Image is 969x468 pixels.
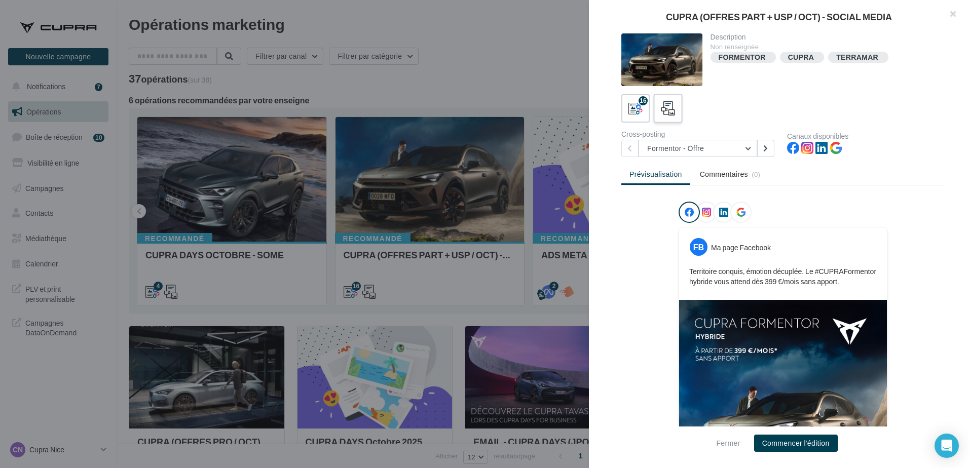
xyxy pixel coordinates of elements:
div: TERRAMAR [836,54,878,61]
div: FORMENTOR [719,54,766,61]
div: Cross-posting [621,131,779,138]
div: Non renseignée [711,43,937,52]
div: Open Intercom Messenger [935,434,959,458]
div: Canaux disponibles [787,133,945,140]
div: 16 [639,96,648,105]
div: CUPRA [788,54,814,61]
button: Fermer [712,437,744,449]
button: Formentor - Offre [639,140,757,157]
div: Ma page Facebook [711,243,771,253]
span: (0) [752,170,760,178]
p: Territoire conquis, émotion décuplée. Le #CUPRAFormentor hybride vous attend dès 399 €/mois sans ... [689,266,877,287]
div: CUPRA (OFFRES PART + USP / OCT) - SOCIAL MEDIA [605,12,953,21]
button: Commencer l'édition [754,435,838,452]
div: FB [690,238,707,256]
div: Description [711,33,937,41]
span: Commentaires [700,169,748,179]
